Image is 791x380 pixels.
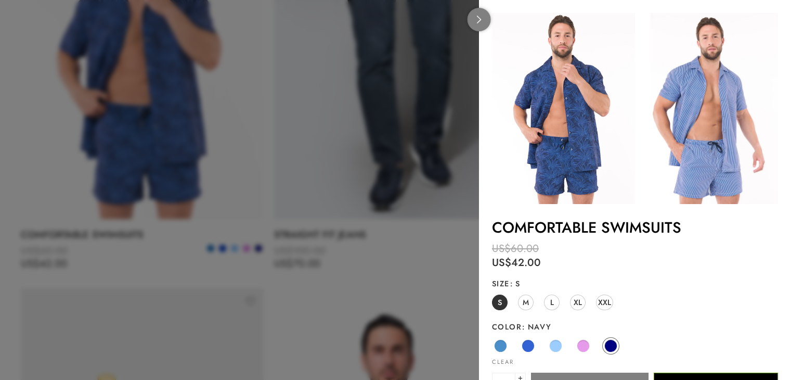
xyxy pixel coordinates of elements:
[492,322,778,332] label: Color
[518,295,534,310] a: M
[492,217,681,238] a: COMFORTABLE SWIMSUITS
[492,295,508,310] a: S
[574,295,582,309] span: XL
[492,278,778,289] label: Size
[523,295,529,309] span: M
[492,359,514,365] a: Clear options
[550,295,554,309] span: L
[498,295,502,309] span: S
[544,295,560,310] a: L
[570,295,586,310] a: XL
[510,278,521,289] span: S
[522,321,551,332] span: Navy
[598,295,611,309] span: XXL
[492,255,511,270] span: US$
[492,241,539,256] bdi: 60.00
[492,241,511,256] span: US$
[596,295,613,310] a: XXL
[492,255,541,270] bdi: 42.00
